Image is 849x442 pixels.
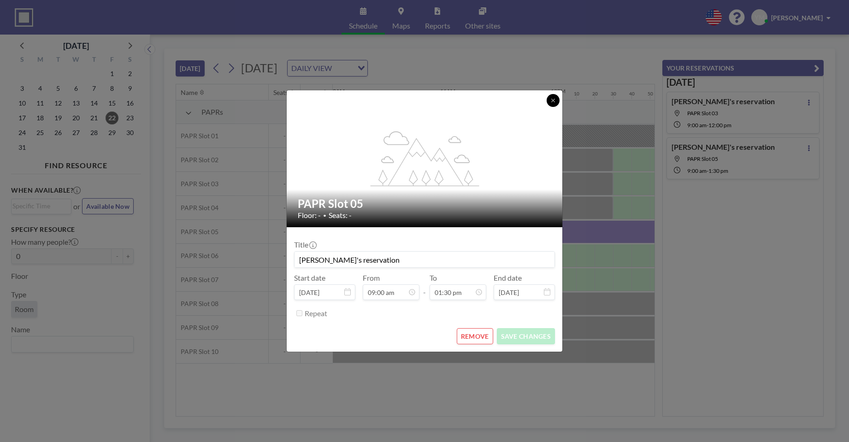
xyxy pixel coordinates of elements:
span: Seats: - [329,211,352,220]
label: To [430,273,437,283]
button: REMOVE [457,328,493,344]
label: Repeat [305,309,327,318]
h2: PAPR Slot 05 [298,197,552,211]
label: End date [494,273,522,283]
label: From [363,273,380,283]
button: SAVE CHANGES [497,328,555,344]
input: (No title) [295,252,554,267]
g: flex-grow: 1.2; [371,130,479,186]
label: Start date [294,273,325,283]
label: Title [294,240,316,249]
span: - [423,277,426,297]
span: • [323,212,326,219]
span: Floor: - [298,211,321,220]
